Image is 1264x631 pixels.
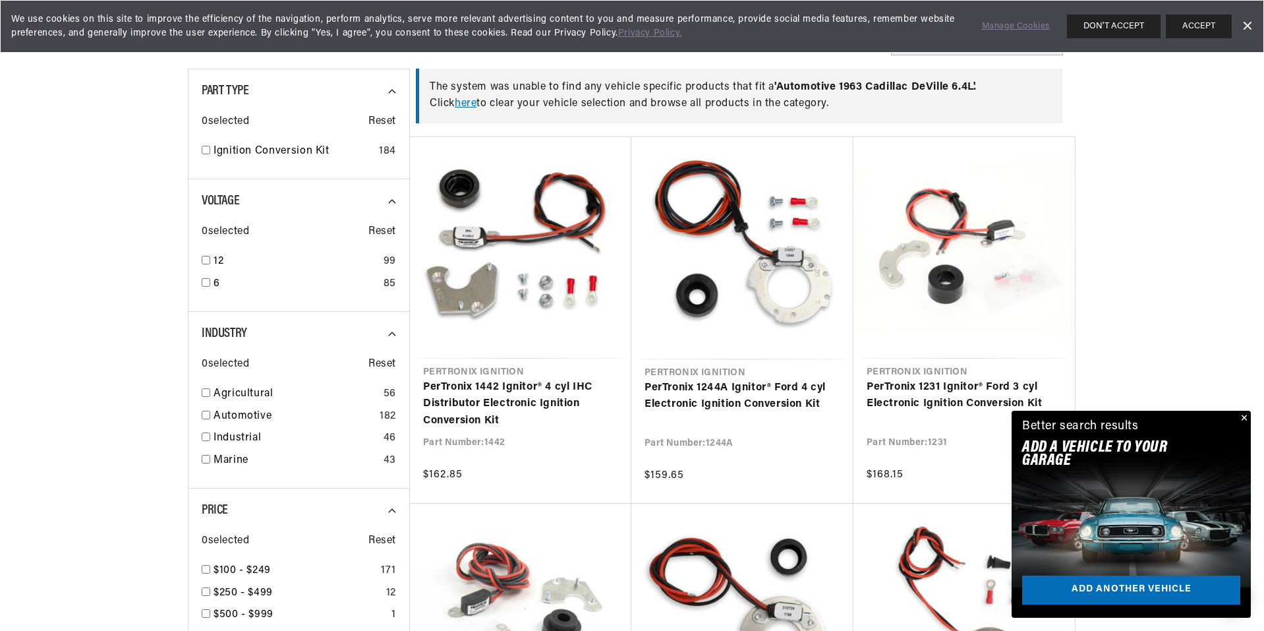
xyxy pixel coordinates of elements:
[1067,15,1161,38] button: DON'T ACCEPT
[214,408,374,425] a: Automotive
[1166,15,1232,38] button: ACCEPT
[384,276,396,293] div: 85
[384,430,396,447] div: 46
[982,20,1050,34] a: Manage Cookies
[774,82,977,92] span: ' Automotive 1963 Cadillac DeVille 6.4L '.
[1022,417,1139,436] div: Better search results
[386,585,396,602] div: 12
[368,113,396,131] span: Reset
[214,430,378,447] a: Industrial
[11,13,963,40] span: We use cookies on this site to improve the efficiency of the navigation, perform analytics, serve...
[202,356,249,373] span: 0 selected
[384,452,396,469] div: 43
[618,28,682,38] a: Privacy Policy.
[368,533,396,550] span: Reset
[202,533,249,550] span: 0 selected
[368,356,396,373] span: Reset
[645,380,840,413] a: PerTronix 1244A Ignitor® Ford 4 cyl Electronic Ignition Conversion Kit
[202,504,228,517] span: Price
[391,607,396,624] div: 1
[202,84,248,98] span: Part Type
[214,386,378,403] a: Agricultural
[214,609,273,620] span: $500 - $999
[381,562,396,580] div: 171
[214,452,378,469] a: Marine
[384,253,396,270] div: 99
[1022,576,1240,605] a: Add another vehicle
[214,253,378,270] a: 12
[214,143,374,160] a: Ignition Conversion Kit
[202,195,239,208] span: Voltage
[202,327,247,340] span: Industry
[214,276,378,293] a: 6
[202,224,249,241] span: 0 selected
[455,98,476,109] a: here
[1022,441,1207,468] h2: Add A VEHICLE to your garage
[379,143,396,160] div: 184
[202,113,249,131] span: 0 selected
[214,587,273,598] span: $250 - $499
[416,69,1062,123] div: The system was unable to find any vehicle specific products that fit a Click to clear your vehicl...
[867,379,1062,413] a: PerTronix 1231 Ignitor® Ford 3 cyl Electronic Ignition Conversion Kit
[1237,16,1257,36] a: Dismiss Banner
[423,379,618,430] a: PerTronix 1442 Ignitor® 4 cyl IHC Distributor Electronic Ignition Conversion Kit
[384,386,396,403] div: 56
[368,224,396,241] span: Reset
[1235,411,1251,427] button: Close
[380,408,396,425] div: 182
[214,565,271,576] span: $100 - $249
